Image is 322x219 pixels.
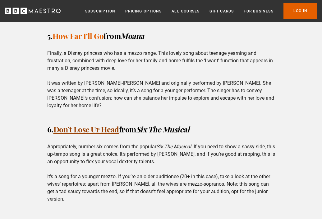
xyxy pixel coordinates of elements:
p: Appropriately, number six comes from the popular . If you need to show a sassy side, this up-temp... [47,143,275,203]
a: For business [244,8,273,14]
a: How Far I’ll Go [53,31,104,41]
a: All Courses [172,8,200,14]
a: Gift Cards [209,8,234,14]
svg: BBC Maestro [5,6,61,16]
a: Log In [283,3,317,19]
em: Six The Musical [156,144,191,150]
em: Moana [121,31,144,41]
a: Subscription [85,8,115,14]
a: Don’t Lose Ur Head [53,124,119,134]
h3: 6. from [47,122,275,137]
h3: 5. from [47,28,275,43]
a: Pricing Options [125,8,162,14]
em: Six The Musical [136,124,190,134]
nav: Primary [85,3,317,19]
p: Finally, a Disney princess who has a mezzo range. This lovely song about teenage yearning and fru... [47,50,275,109]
